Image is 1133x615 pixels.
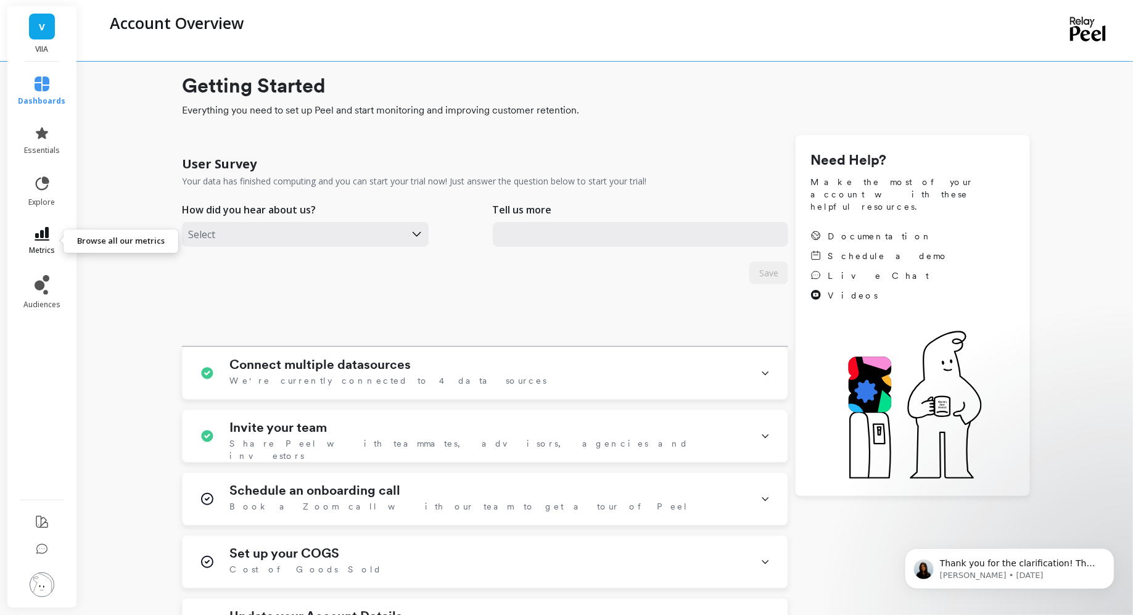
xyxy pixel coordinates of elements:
a: Videos [810,289,949,302]
span: We're currently connected to 4 data sources [229,374,546,387]
img: profile picture [30,572,54,597]
a: Documentation [810,230,949,242]
h1: User Survey [182,155,257,173]
p: Your data has finished computing and you can start your trial now! Just answer the question below... [182,175,646,188]
h1: Getting Started [182,71,1030,101]
p: Tell us more [493,202,552,217]
span: Videos [828,289,878,302]
span: metrics [29,246,55,255]
h1: Set up your COGS [229,546,339,561]
span: essentials [24,146,60,155]
span: Live Chat [828,270,929,282]
span: dashboards [19,96,66,106]
span: Cost of Goods Sold [229,563,382,576]
span: Make the most of your account with these helpful resources. [810,176,1015,213]
p: How did you hear about us? [182,202,316,217]
h1: Invite your team [229,420,327,435]
span: explore [29,197,56,207]
span: Share Peel with teammates, advisors, agencies and investors [229,437,746,462]
h1: Connect multiple datasources [229,357,411,372]
h1: Schedule an onboarding call [229,483,400,498]
span: audiences [23,300,60,310]
iframe: Intercom notifications message [886,522,1133,609]
h1: Need Help? [810,150,1015,171]
a: Schedule a demo [810,250,949,262]
span: V [39,20,45,34]
p: VIIA [20,44,65,54]
span: Everything you need to set up Peel and start monitoring and improving customer retention. [182,103,1030,118]
span: Book a Zoom call with our team to get a tour of Peel [229,500,688,513]
span: Documentation [828,230,933,242]
span: Schedule a demo [828,250,949,262]
p: Account Overview [110,12,244,33]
